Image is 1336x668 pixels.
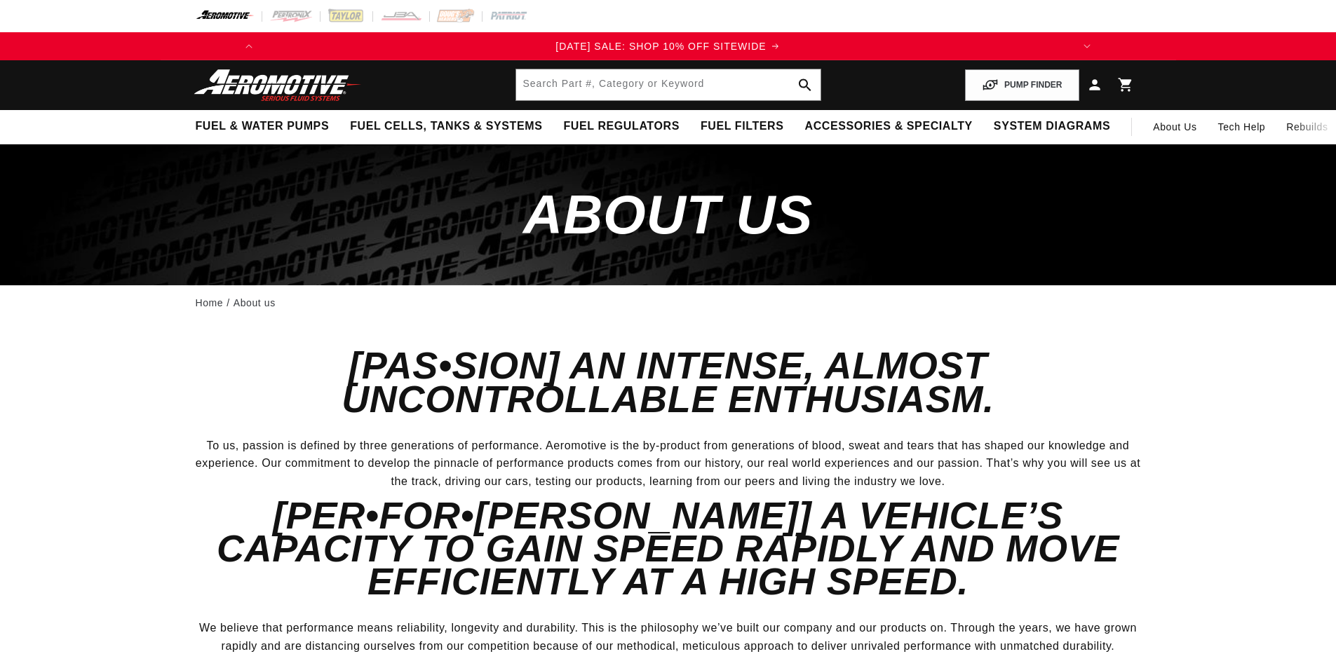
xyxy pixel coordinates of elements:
[234,295,276,311] a: About us
[553,110,689,143] summary: Fuel Regulators
[196,619,1141,655] p: We believe that performance means reliability, longevity and durability. This is the philosophy w...
[795,110,983,143] summary: Accessories & Specialty
[1286,119,1328,135] span: Rebuilds
[1208,110,1276,144] summary: Tech Help
[196,119,330,134] span: Fuel & Water Pumps
[563,119,679,134] span: Fuel Regulators
[983,110,1121,143] summary: System Diagrams
[1142,110,1207,144] a: About Us
[350,119,542,134] span: Fuel Cells, Tanks & Systems
[1153,121,1196,132] span: About Us
[190,69,365,102] img: Aeromotive
[1218,119,1266,135] span: Tech Help
[994,119,1110,134] span: System Diagrams
[263,39,1072,54] a: [DATE] SALE: SHOP 10% OFF SITEWIDE
[196,349,1141,416] h2: [Pas•sion] An intense, almost uncontrollable enthusiasm.
[805,119,973,134] span: Accessories & Specialty
[263,39,1072,54] div: 1 of 3
[1073,32,1101,60] button: Translation missing: en.sections.announcements.next_announcement
[263,39,1072,54] div: Announcement
[790,69,821,100] button: search button
[235,32,263,60] button: Translation missing: en.sections.announcements.previous_announcement
[196,499,1141,599] h2: [Per•for•[PERSON_NAME]] A vehicle’s capacity to gain speed rapidly and move efficiently at a high...
[701,119,784,134] span: Fuel Filters
[339,110,553,143] summary: Fuel Cells, Tanks & Systems
[196,295,1141,311] nav: breadcrumbs
[555,41,766,52] span: [DATE] SALE: SHOP 10% OFF SITEWIDE
[516,69,821,100] input: Search by Part Number, Category or Keyword
[965,69,1079,101] button: PUMP FINDER
[523,184,813,245] span: About us
[196,295,224,311] a: Home
[161,32,1176,60] slideshow-component: Translation missing: en.sections.announcements.announcement_bar
[690,110,795,143] summary: Fuel Filters
[185,110,340,143] summary: Fuel & Water Pumps
[196,437,1141,491] p: To us, passion is defined by three generations of performance. Aeromotive is the by-product from ...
